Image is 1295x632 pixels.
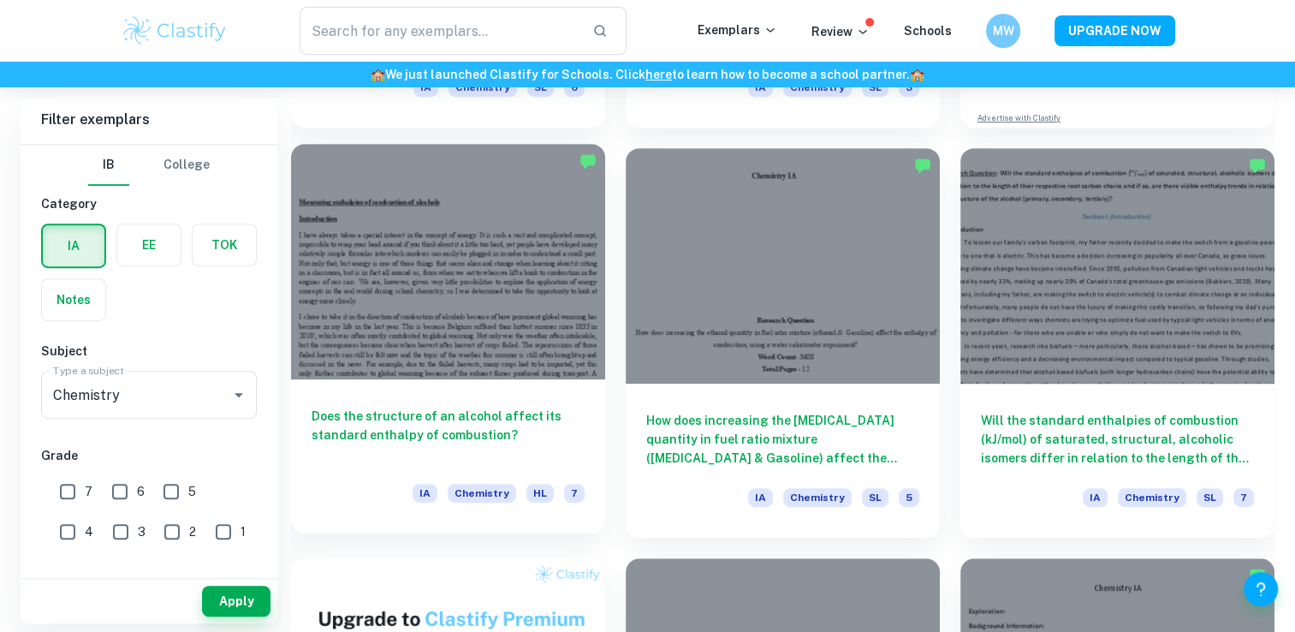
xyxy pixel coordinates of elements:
[748,488,773,507] span: IA
[413,78,438,97] span: IA
[981,411,1254,468] h6: Will the standard enthalpies of combustion (kJ/mol) of saturated, structural, alcoholic isomers d...
[1244,572,1278,606] button: Help and Feedback
[85,482,92,501] span: 7
[138,522,146,541] span: 3
[137,482,145,501] span: 6
[88,145,129,186] button: IB
[193,224,256,265] button: TOK
[960,148,1274,538] a: Will the standard enthalpies of combustion (kJ/mol) of saturated, structural, alcoholic isomers d...
[1197,488,1223,507] span: SL
[188,482,196,501] span: 5
[43,225,104,266] button: IA
[371,68,385,81] span: 🏫
[1249,567,1266,584] img: Marked
[88,145,210,186] div: Filter type choice
[300,7,579,55] input: Search for any exemplars...
[914,157,931,174] img: Marked
[579,152,597,170] img: Marked
[41,194,257,213] h6: Category
[117,224,181,265] button: EE
[3,65,1292,84] h6: We just launched Clastify for Schools. Click to learn how to become a school partner.
[241,522,246,541] span: 1
[977,112,1060,124] a: Advertise with Clastify
[42,279,105,320] button: Notes
[783,78,852,97] span: Chemistry
[899,78,919,97] span: 3
[163,145,210,186] button: College
[1249,157,1266,174] img: Marked
[646,411,919,468] h6: How does increasing the [MEDICAL_DATA] quantity in fuel ratio mixture ([MEDICAL_DATA] & Gasoline)...
[626,148,940,538] a: How does increasing the [MEDICAL_DATA] quantity in fuel ratio mixture ([MEDICAL_DATA] & Gasoline)...
[312,407,585,463] h6: Does the structure of an alcohol affect its standard enthalpy of combustion?
[811,22,870,41] p: Review
[986,14,1020,48] button: MW
[227,383,251,407] button: Open
[862,78,888,97] span: SL
[1083,488,1108,507] span: IA
[189,522,196,541] span: 2
[448,78,517,97] span: Chemistry
[21,96,277,144] h6: Filter exemplars
[121,14,229,48] img: Clastify logo
[413,484,437,503] span: IA
[564,78,585,97] span: 6
[41,342,257,361] h6: Subject
[698,21,777,39] p: Exemplars
[526,484,554,503] span: HL
[645,68,672,81] a: here
[41,569,257,588] h6: Level
[993,21,1013,40] h6: MW
[899,488,919,507] span: 5
[748,78,773,97] span: IA
[1118,488,1186,507] span: Chemistry
[53,363,124,378] label: Type a subject
[1233,488,1254,507] span: 7
[564,484,585,503] span: 7
[448,484,516,503] span: Chemistry
[41,446,257,465] h6: Grade
[527,78,554,97] span: SL
[862,488,888,507] span: SL
[85,522,93,541] span: 4
[202,586,270,617] button: Apply
[291,148,605,538] a: Does the structure of an alcohol affect its standard enthalpy of combustion?IAChemistryHL7
[904,24,952,38] a: Schools
[910,68,924,81] span: 🏫
[783,488,852,507] span: Chemistry
[1054,15,1175,46] button: UPGRADE NOW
